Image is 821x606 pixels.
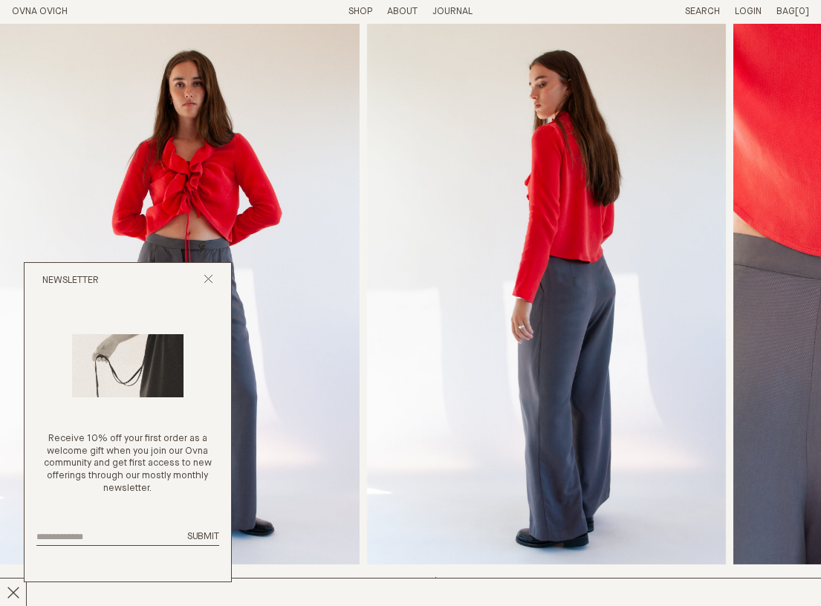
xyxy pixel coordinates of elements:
img: Me Trouser [367,24,727,564]
span: Bag [776,7,795,16]
a: Journal [432,7,473,16]
span: $370.00 [432,577,472,587]
button: Close popup [204,274,213,288]
button: Submit [187,531,219,544]
p: Receive 10% off your first order as a welcome gift when you join our Ovna community and get first... [36,433,219,495]
a: Home [12,7,68,16]
a: Search [685,7,720,16]
summary: About [387,6,418,19]
a: Login [735,7,762,16]
h2: Me Trouser [12,576,202,598]
a: Shop [348,7,372,16]
span: [0] [795,7,809,16]
h2: Newsletter [42,275,99,287]
span: Submit [187,532,219,541]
